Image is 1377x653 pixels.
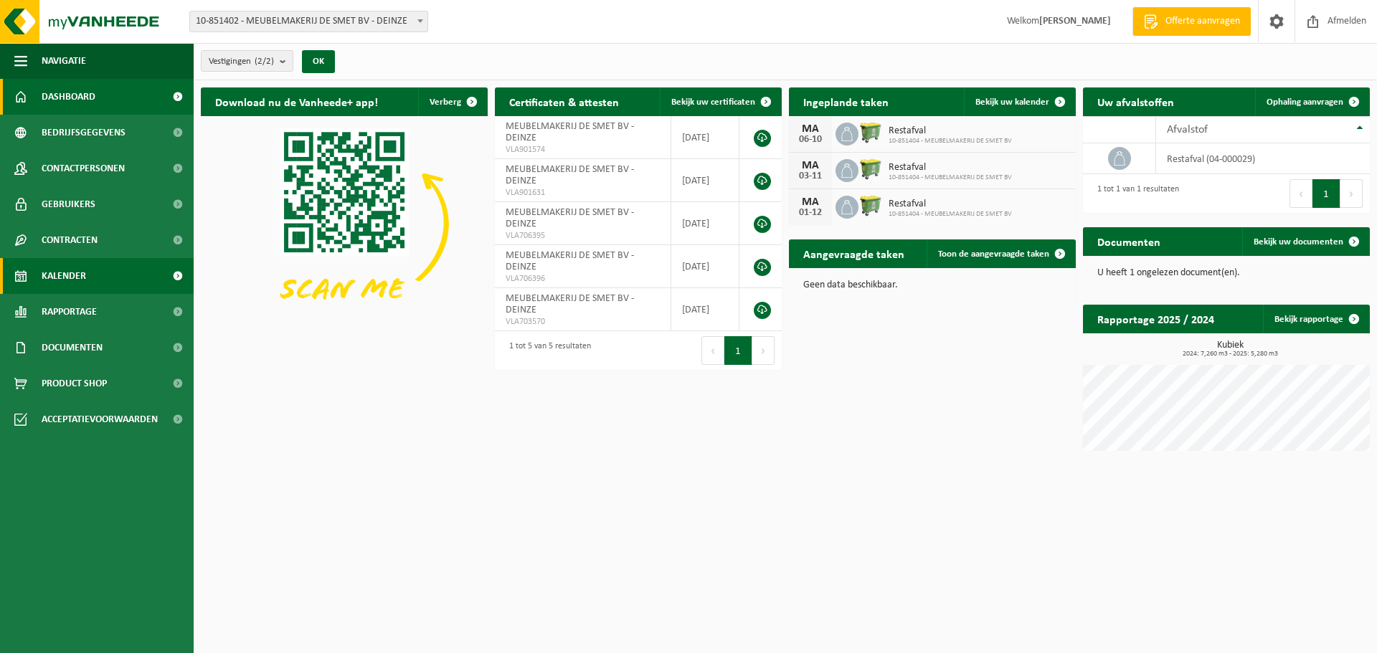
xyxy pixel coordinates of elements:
a: Ophaling aanvragen [1255,87,1368,116]
span: MEUBELMAKERIJ DE SMET BV - DEINZE [506,207,634,229]
img: WB-0660-HPE-GN-51 [858,194,883,218]
button: Previous [701,336,724,365]
span: VLA706396 [506,273,660,285]
h2: Rapportage 2025 / 2024 [1083,305,1229,333]
span: Afvalstof [1167,124,1208,135]
span: 2024: 7,260 m3 - 2025: 5,280 m3 [1090,351,1370,358]
span: 10-851402 - MEUBELMAKERIJ DE SMET BV - DEINZE [189,11,428,32]
p: U heeft 1 ongelezen document(en). [1097,268,1355,278]
button: 1 [1312,179,1340,208]
strong: [PERSON_NAME] [1039,16,1111,27]
div: 06-10 [796,135,825,145]
span: 10-851402 - MEUBELMAKERIJ DE SMET BV - DEINZE [190,11,427,32]
button: Verberg [418,87,486,116]
button: 1 [724,336,752,365]
a: Toon de aangevraagde taken [927,239,1074,268]
span: Bekijk uw documenten [1254,237,1343,247]
h2: Certificaten & attesten [495,87,633,115]
span: VLA703570 [506,316,660,328]
a: Bekijk rapportage [1263,305,1368,333]
button: Vestigingen(2/2) [201,50,293,72]
span: MEUBELMAKERIJ DE SMET BV - DEINZE [506,164,634,186]
span: Acceptatievoorwaarden [42,401,158,437]
span: Restafval [889,199,1012,210]
h2: Documenten [1083,227,1175,255]
h2: Uw afvalstoffen [1083,87,1188,115]
span: Documenten [42,330,103,366]
div: MA [796,123,825,135]
span: Offerte aanvragen [1162,14,1244,29]
span: Kalender [42,258,86,294]
span: MEUBELMAKERIJ DE SMET BV - DEINZE [506,293,634,315]
span: Verberg [430,97,461,107]
div: MA [796,196,825,208]
span: Bedrijfsgegevens [42,115,126,151]
a: Bekijk uw certificaten [660,87,780,116]
div: 1 tot 5 van 5 resultaten [502,335,591,366]
button: Previous [1290,179,1312,208]
button: Next [752,336,775,365]
img: WB-0660-HPE-GN-51 [858,157,883,181]
a: Bekijk uw kalender [964,87,1074,116]
img: Download de VHEPlus App [201,116,488,331]
button: OK [302,50,335,73]
div: 01-12 [796,208,825,218]
span: Ophaling aanvragen [1267,97,1343,107]
td: [DATE] [671,288,739,331]
span: VLA706395 [506,230,660,242]
span: Toon de aangevraagde taken [938,249,1049,259]
span: Gebruikers [42,186,95,222]
span: Bekijk uw certificaten [671,97,755,107]
p: Geen data beschikbaar. [803,280,1061,290]
span: Dashboard [42,79,95,115]
span: VLA901631 [506,187,660,199]
span: 10-851404 - MEUBELMAKERIJ DE SMET BV [889,137,1012,146]
td: [DATE] [671,116,739,159]
count: (2/2) [255,57,274,66]
span: MEUBELMAKERIJ DE SMET BV - DEINZE [506,250,634,272]
span: Rapportage [42,294,97,330]
span: Vestigingen [209,51,274,72]
td: restafval (04-000029) [1156,143,1370,174]
h2: Ingeplande taken [789,87,903,115]
a: Offerte aanvragen [1132,7,1251,36]
span: Contactpersonen [42,151,125,186]
td: [DATE] [671,159,739,202]
td: [DATE] [671,202,739,245]
h3: Kubiek [1090,340,1370,358]
span: Product Shop [42,366,107,401]
img: WB-0660-HPE-GN-51 [858,120,883,145]
span: Restafval [889,162,1012,173]
span: VLA901574 [506,144,660,156]
div: 1 tot 1 van 1 resultaten [1090,178,1179,209]
span: Bekijk uw kalender [975,97,1049,107]
span: Navigatie [42,43,86,79]
div: 03-11 [796,171,825,181]
a: Bekijk uw documenten [1242,227,1368,256]
span: 10-851404 - MEUBELMAKERIJ DE SMET BV [889,210,1012,219]
h2: Aangevraagde taken [789,239,919,267]
td: [DATE] [671,245,739,288]
h2: Download nu de Vanheede+ app! [201,87,392,115]
span: 10-851404 - MEUBELMAKERIJ DE SMET BV [889,173,1012,182]
span: MEUBELMAKERIJ DE SMET BV - DEINZE [506,121,634,143]
div: MA [796,160,825,171]
span: Contracten [42,222,98,258]
button: Next [1340,179,1363,208]
span: Restafval [889,125,1012,137]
